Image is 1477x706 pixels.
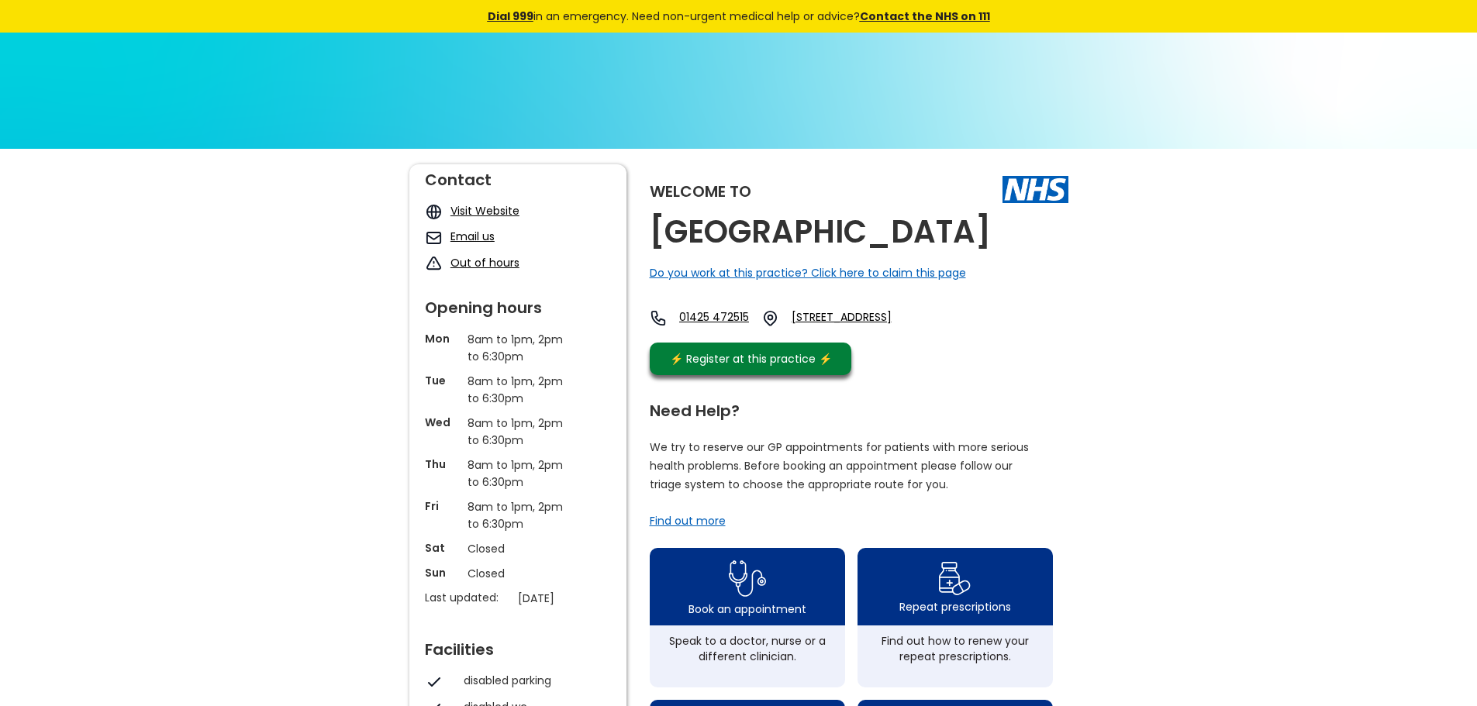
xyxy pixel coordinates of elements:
a: repeat prescription iconRepeat prescriptionsFind out how to renew your repeat prescriptions. [858,548,1053,687]
p: We try to reserve our GP appointments for patients with more serious health problems. Before book... [650,438,1030,494]
img: practice location icon [761,309,779,327]
p: Tue [425,373,460,388]
p: Fri [425,498,460,514]
a: Do you work at this practice? Click here to claim this page [650,265,966,281]
a: Dial 999 [488,9,533,24]
a: Visit Website [450,203,519,219]
img: book appointment icon [729,556,766,601]
a: ⚡️ Register at this practice ⚡️ [650,343,851,375]
a: Find out more [650,513,726,529]
a: Contact the NHS on 111 [860,9,990,24]
p: Closed [468,540,568,557]
p: Sun [425,565,460,580]
div: Speak to a doctor, nurse or a different clinician. [657,633,837,664]
img: telephone icon [650,309,668,327]
p: Sat [425,540,460,556]
div: Book an appointment [688,601,806,617]
div: Repeat prescriptions [899,599,1011,615]
div: Contact [425,164,611,188]
a: book appointment icon Book an appointmentSpeak to a doctor, nurse or a different clinician. [650,548,845,687]
p: 8am to 1pm, 2pm to 6:30pm [468,331,568,365]
img: exclamation icon [425,255,443,273]
div: Find out how to renew your repeat prescriptions. [865,633,1045,664]
p: 8am to 1pm, 2pm to 6:30pm [468,498,568,532]
p: Thu [425,456,460,472]
p: [DATE] [518,590,619,607]
div: ⚡️ Register at this practice ⚡️ [662,350,840,367]
a: 01425 472515 [679,309,749,327]
img: globe icon [425,203,443,221]
div: disabled parking [464,673,603,688]
p: 8am to 1pm, 2pm to 6:30pm [468,415,568,449]
div: Welcome to [650,184,751,199]
a: Email us [450,229,495,244]
p: 8am to 1pm, 2pm to 6:30pm [468,456,568,491]
a: Out of hours [450,255,519,270]
div: Opening hours [425,292,611,315]
div: in an emergency. Need non-urgent medical help or advice? [382,8,1096,25]
p: Closed [468,565,568,582]
img: mail icon [425,229,443,246]
div: Facilities [425,634,611,657]
p: Wed [425,415,460,430]
img: repeat prescription icon [938,558,971,599]
a: [STREET_ADDRESS] [792,309,931,327]
div: Need Help? [650,395,1053,418]
p: Mon [425,331,460,346]
img: The NHS logo [1002,176,1068,202]
p: Last updated: [425,590,510,605]
h2: [GEOGRAPHIC_DATA] [650,215,991,250]
p: 8am to 1pm, 2pm to 6:30pm [468,373,568,407]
